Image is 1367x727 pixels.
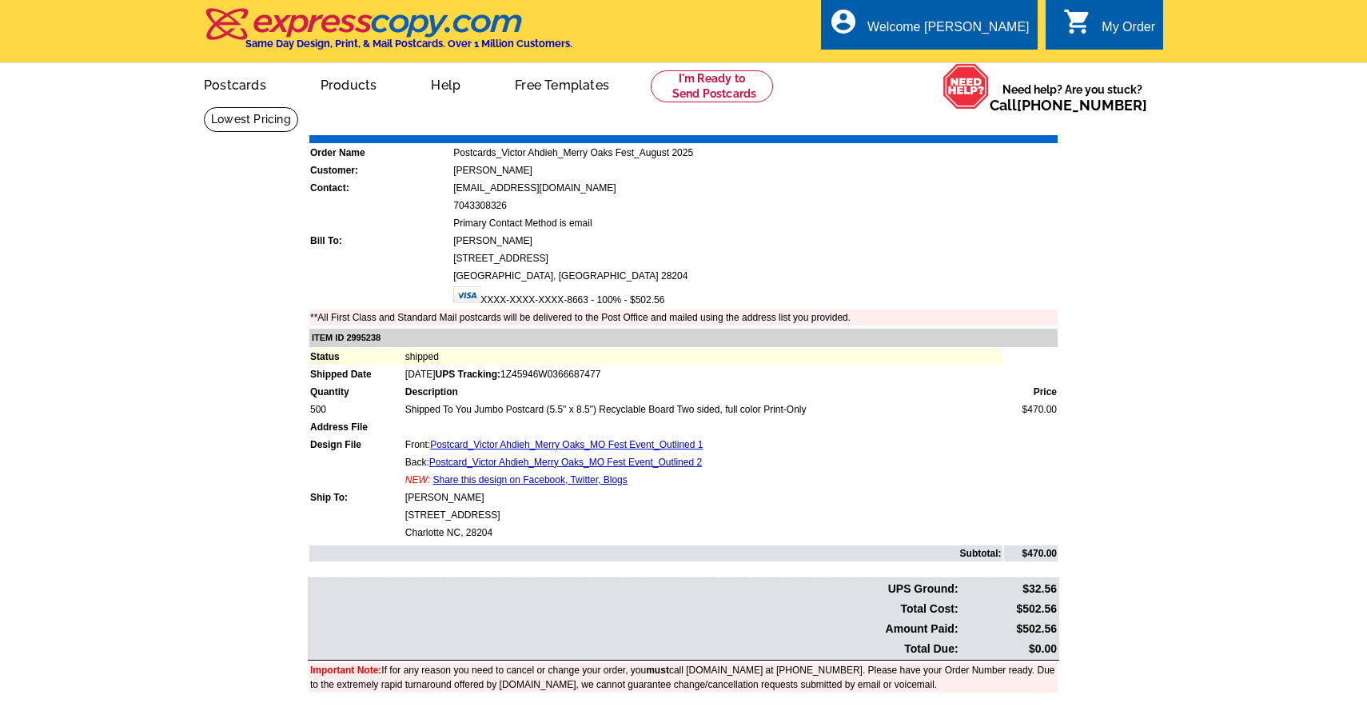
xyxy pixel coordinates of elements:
[309,162,451,178] td: Customer:
[429,457,702,468] a: Postcard_Victor Ahdieh_Merry Oaks_MO Fest Event_Outlined 2
[646,665,669,676] b: must
[178,65,292,102] a: Postcards
[867,20,1029,42] div: Welcome [PERSON_NAME]
[309,580,959,598] td: UPS Ground:
[309,384,403,400] td: Quantity
[309,233,451,249] td: Bill To:
[1063,7,1092,36] i: shopping_cart
[452,233,1058,249] td: [PERSON_NAME]
[990,97,1147,114] span: Call
[452,162,1058,178] td: [PERSON_NAME]
[309,419,403,435] td: Address File
[961,620,1058,638] td: $502.56
[433,474,628,485] a: Share this design on Facebook, Twitter, Blogs
[452,145,1058,161] td: Postcards_Victor Ahdieh_Merry Oaks Fest_August 2025
[436,369,500,380] strong: UPS Tracking:
[452,198,1058,214] td: 7043308326
[309,366,403,382] td: Shipped Date
[295,65,403,102] a: Products
[405,349,1002,365] td: shipped
[309,640,959,658] td: Total Due:
[1004,545,1058,561] td: $470.00
[1004,401,1058,417] td: $470.00
[405,489,1002,505] td: [PERSON_NAME]
[1017,97,1147,114] a: [PHONE_NUMBER]
[405,366,1002,382] td: [DATE]
[405,525,1002,541] td: Charlotte NC, 28204
[309,401,403,417] td: 500
[204,19,572,50] a: Same Day Design, Print, & Mail Postcards. Over 1 Million Customers.
[309,620,959,638] td: Amount Paid:
[961,580,1058,598] td: $32.56
[309,437,403,453] td: Design File
[961,640,1058,658] td: $0.00
[309,545,1002,561] td: Subtotal:
[452,215,1058,231] td: Primary Contact Method is email
[1102,20,1155,42] div: My Order
[990,82,1155,114] span: Need help? Are you stuck?
[829,7,858,36] i: account_circle
[961,600,1058,618] td: $502.56
[405,401,1002,417] td: Shipped To You Jumbo Postcard (5.5" x 8.5") Recyclable Board Two sided, full color Print-Only
[405,507,1002,523] td: [STREET_ADDRESS]
[309,600,959,618] td: Total Cost:
[309,329,1058,347] td: ITEM ID 2995238
[453,286,480,303] img: visa.gif
[405,65,486,102] a: Help
[436,369,601,380] span: 1Z45946W0366687477
[405,437,1002,453] td: Front:
[405,384,1002,400] td: Description
[309,489,403,505] td: Ship To:
[309,180,451,196] td: Contact:
[1004,384,1058,400] td: Price
[1063,18,1155,38] a: shopping_cart My Order
[452,286,1058,308] td: XXXX-XXXX-XXXX-8663 - 100% - $502.56
[309,349,403,365] td: Status
[405,454,1002,470] td: Back:
[943,63,990,110] img: help
[430,439,703,450] a: Postcard_Victor Ahdieh_Merry Oaks_MO Fest Event_Outlined 1
[309,310,1058,326] td: **All First Class and Standard Mail postcards will be delivered to the Post Office and mailed usi...
[309,662,1058,693] td: If for any reason you need to cancel or change your order, you call [DOMAIN_NAME] at [PHONE_NUMBE...
[489,65,635,102] a: Free Templates
[310,665,381,676] font: Important Note:
[452,180,1058,196] td: [EMAIL_ADDRESS][DOMAIN_NAME]
[309,145,451,161] td: Order Name
[405,474,430,485] span: NEW:
[452,250,1058,266] td: [STREET_ADDRESS]
[245,38,572,50] h4: Same Day Design, Print, & Mail Postcards. Over 1 Million Customers.
[452,268,1058,284] td: [GEOGRAPHIC_DATA], [GEOGRAPHIC_DATA] 28204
